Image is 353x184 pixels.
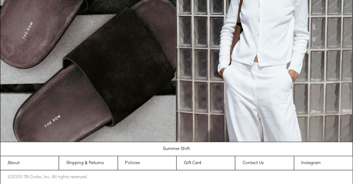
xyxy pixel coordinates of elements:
a: Instagram [294,156,353,170]
a: Shipping & Returns [59,156,117,170]
a: About [0,156,59,170]
a: Policies [118,156,176,170]
p: ©2025 119 Corbo, Inc. All rights reserved. [0,170,95,184]
a: Contact Us [235,156,294,170]
a: Summer Shift [0,142,353,156]
a: Gift Card [177,156,235,170]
